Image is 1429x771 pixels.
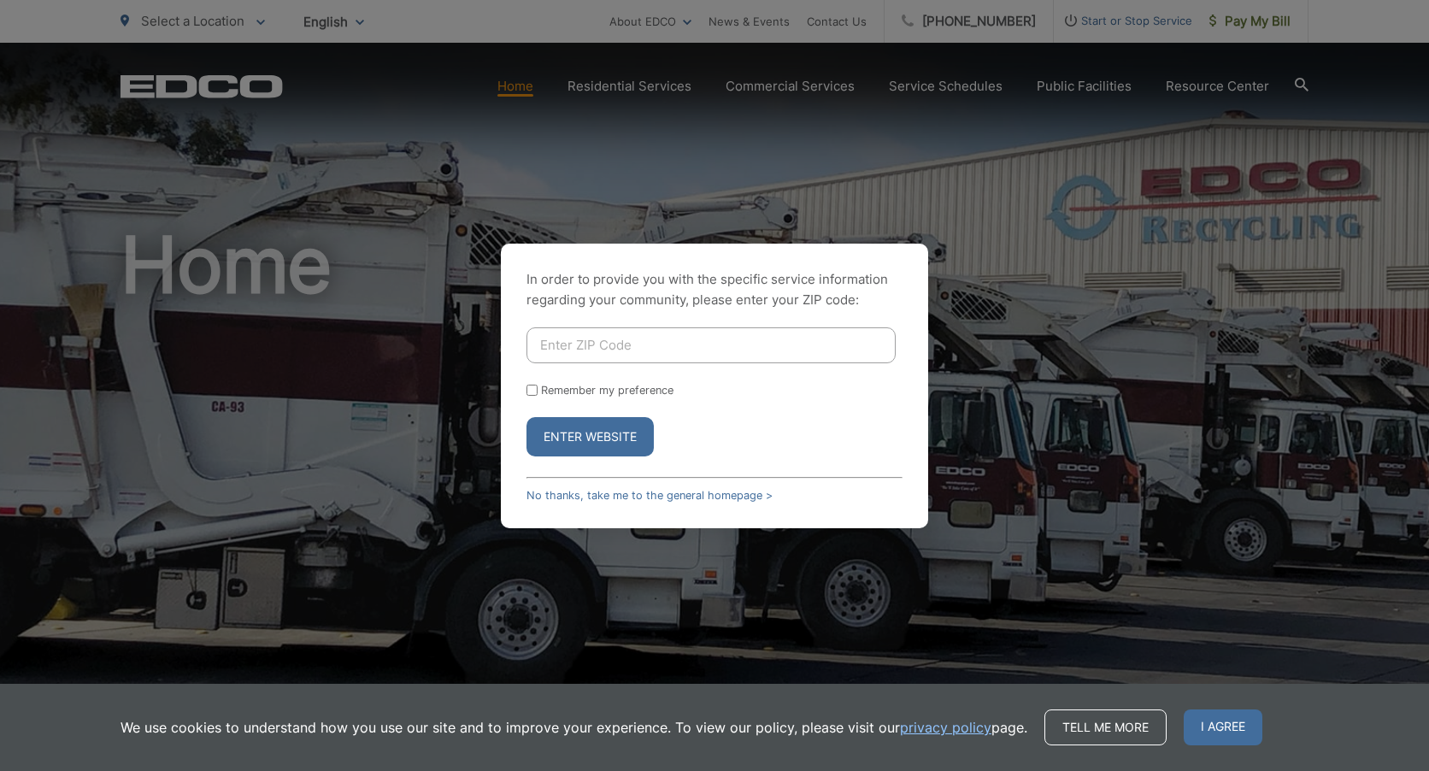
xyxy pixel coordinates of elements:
a: privacy policy [900,717,991,738]
input: Enter ZIP Code [526,327,896,363]
a: Tell me more [1044,709,1167,745]
button: Enter Website [526,417,654,456]
p: In order to provide you with the specific service information regarding your community, please en... [526,269,903,310]
p: We use cookies to understand how you use our site and to improve your experience. To view our pol... [121,717,1027,738]
span: I agree [1184,709,1262,745]
label: Remember my preference [541,384,673,397]
a: No thanks, take me to the general homepage > [526,489,773,502]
